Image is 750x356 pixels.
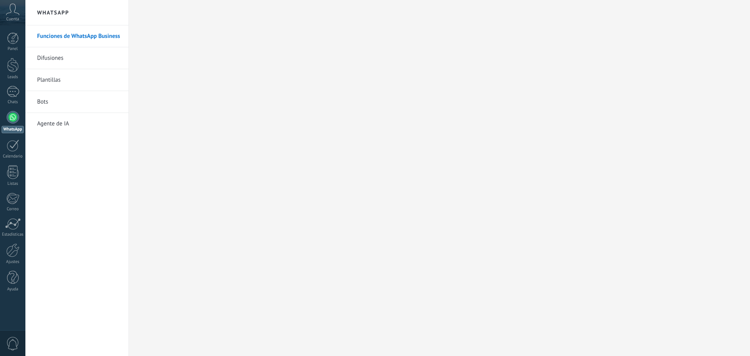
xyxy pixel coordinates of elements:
[2,100,24,105] div: Chats
[2,47,24,52] div: Panel
[2,232,24,237] div: Estadísticas
[37,47,121,69] a: Difusiones
[2,154,24,159] div: Calendario
[37,113,121,135] a: Agente de IA
[25,69,129,91] li: Plantillas
[25,91,129,113] li: Bots
[2,207,24,212] div: Correo
[2,126,24,133] div: WhatsApp
[6,17,19,22] span: Cuenta
[2,287,24,292] div: Ayuda
[37,91,121,113] a: Bots
[37,69,121,91] a: Plantillas
[37,25,121,47] a: Funciones de WhatsApp Business
[2,75,24,80] div: Leads
[25,47,129,69] li: Difusiones
[25,25,129,47] li: Funciones de WhatsApp Business
[25,113,129,134] li: Agente de IA
[2,181,24,186] div: Listas
[2,259,24,265] div: Ajustes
